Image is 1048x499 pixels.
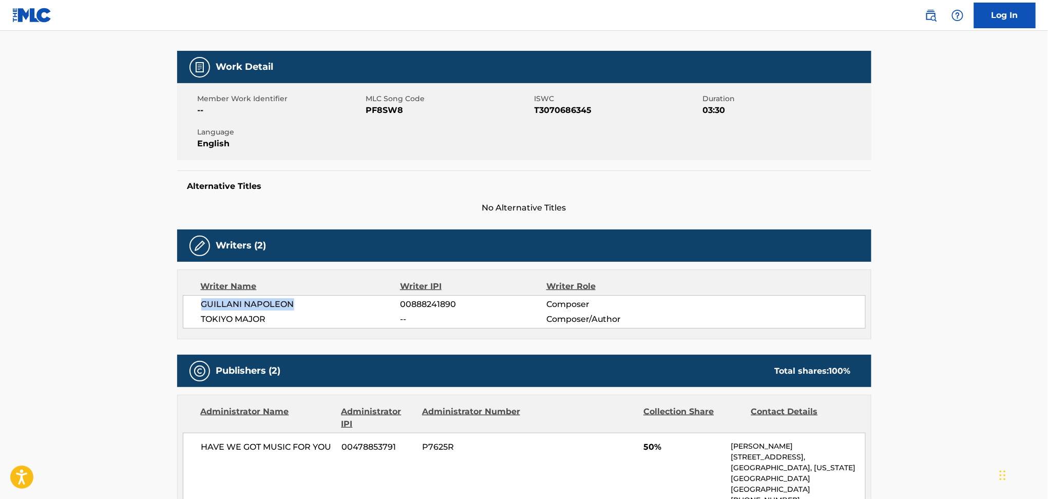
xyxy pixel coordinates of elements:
a: Public Search [921,5,941,26]
div: Administrator IPI [341,406,414,430]
div: Help [947,5,968,26]
span: T3070686345 [535,104,700,117]
h5: Writers (2) [216,240,266,252]
span: HAVE WE GOT MUSIC FOR YOU [201,441,334,453]
span: GUILLANI NAPOLEON [201,298,401,311]
p: [STREET_ADDRESS], [731,452,865,463]
div: Administrator Number [422,406,522,430]
div: Writer IPI [400,280,546,293]
img: help [951,9,964,22]
p: [GEOGRAPHIC_DATA], [US_STATE][GEOGRAPHIC_DATA] [731,463,865,484]
div: Drag [1000,460,1006,491]
img: search [925,9,937,22]
div: Total shares: [775,365,851,377]
p: [PERSON_NAME] [731,441,865,452]
span: ISWC [535,93,700,104]
h5: Alternative Titles [187,181,861,191]
span: -- [198,104,364,117]
span: P7625R [422,441,522,453]
span: -- [400,313,546,325]
span: Duration [703,93,869,104]
span: No Alternative Titles [177,202,871,214]
span: English [198,138,364,150]
p: [GEOGRAPHIC_DATA] [731,484,865,495]
span: 50% [643,441,723,453]
span: Member Work Identifier [198,93,364,104]
div: Contact Details [751,406,851,430]
iframe: Chat Widget [997,450,1048,499]
h5: Publishers (2) [216,365,281,377]
img: Work Detail [194,61,206,73]
img: Publishers [194,365,206,377]
img: MLC Logo [12,8,52,23]
div: Writer Name [201,280,401,293]
span: 03:30 [703,104,869,117]
span: 00888241890 [400,298,546,311]
span: Composer [546,298,679,311]
h5: Work Detail [216,61,274,73]
span: TOKIYO MAJOR [201,313,401,325]
div: Collection Share [643,406,743,430]
span: Composer/Author [546,313,679,325]
span: PF8SW8 [366,104,532,117]
a: Log In [974,3,1036,28]
span: Language [198,127,364,138]
div: Writer Role [546,280,679,293]
span: MLC Song Code [366,93,532,104]
div: Administrator Name [201,406,334,430]
span: 100 % [829,366,851,376]
span: 00478853791 [341,441,414,453]
img: Writers [194,240,206,252]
